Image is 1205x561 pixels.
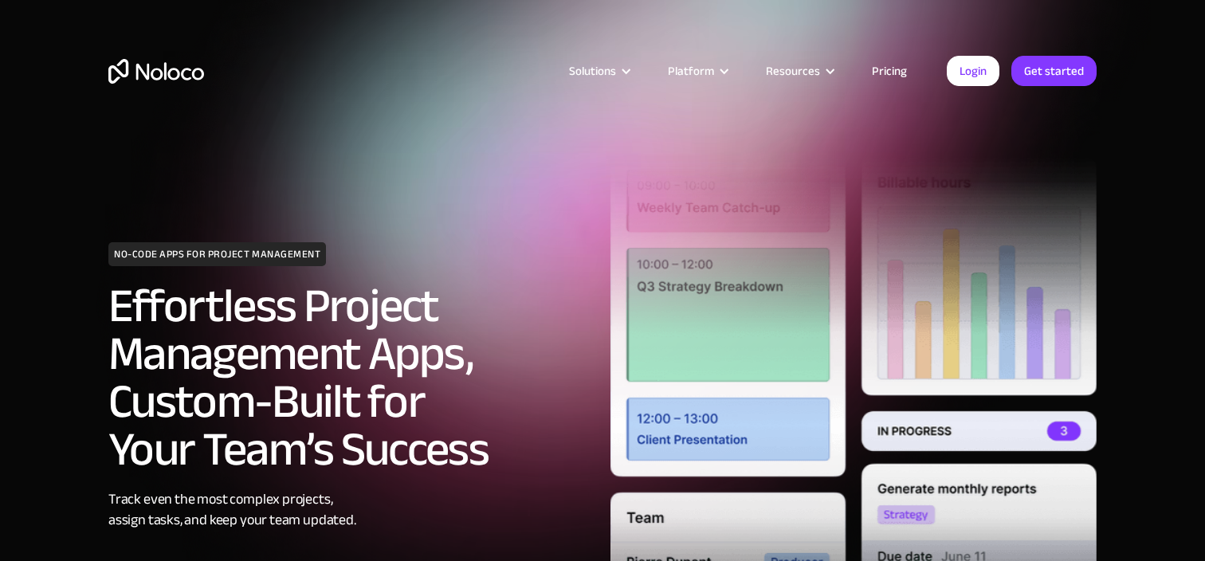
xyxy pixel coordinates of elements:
div: Resources [766,61,820,81]
div: Platform [648,61,746,81]
h2: Effortless Project Management Apps, Custom-Built for Your Team’s Success [108,282,595,473]
a: Get started [1011,56,1097,86]
a: home [108,59,204,84]
div: Track even the most complex projects, assign tasks, and keep your team updated. [108,489,595,531]
div: Platform [668,61,714,81]
div: Resources [746,61,852,81]
div: Solutions [549,61,648,81]
a: Pricing [852,61,927,81]
h1: NO-CODE APPS FOR PROJECT MANAGEMENT [108,242,326,266]
a: Login [947,56,999,86]
div: Solutions [569,61,616,81]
